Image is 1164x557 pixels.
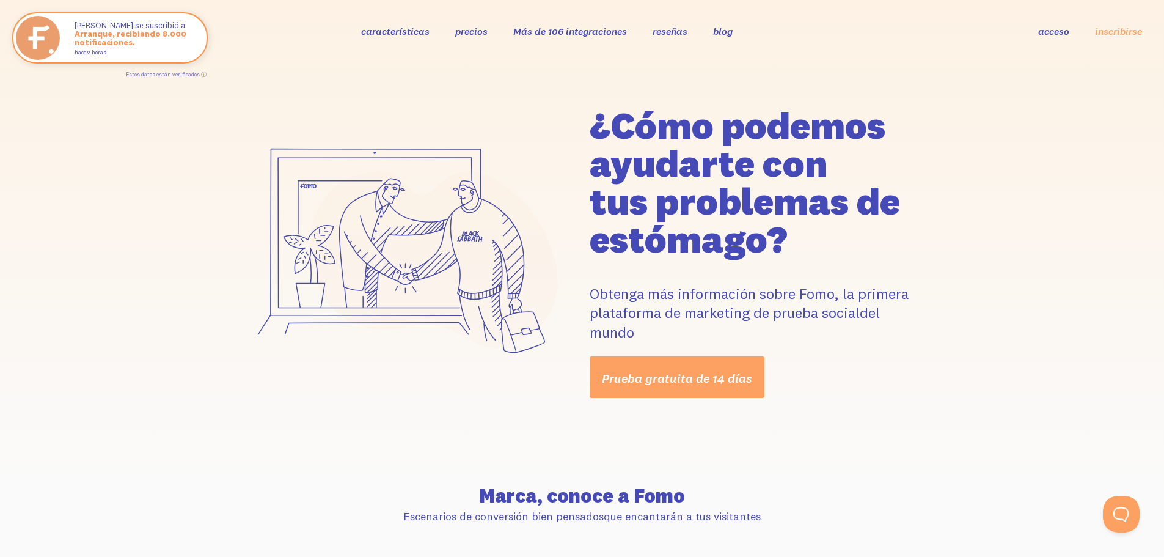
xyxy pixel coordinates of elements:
[513,25,627,37] a: Más de 106 integraciones
[590,177,900,262] font: tus problemas de estómago?
[1103,496,1140,533] iframe: Ayuda Scout Beacon - Abierto
[75,49,106,56] font: hace 2 horas
[590,303,880,341] font: del mundo
[604,509,761,523] font: ​​que encantarán a tus visitantes
[653,25,687,37] a: reseñas
[713,25,733,37] a: blog
[590,356,764,399] a: Prueba gratuita de 14 días
[1095,25,1142,37] font: inscribirse
[75,29,186,47] font: Arranque, recibiendo 8.000 notificaciones.
[75,20,185,30] font: [PERSON_NAME] se suscribió a
[590,101,885,186] font: ¿Cómo podemos ayudarte con
[479,484,685,507] font: Marca, conoce a Fomo
[361,25,430,37] a: características
[590,284,909,322] font: Obtenga más información sobre Fomo, la primera plataforma de marketing de prueba social
[16,16,60,60] img: Arranque, recibiendo 8.000 notificaciones.
[1038,25,1069,37] a: acceso
[455,25,488,37] a: precios
[602,371,752,386] font: Prueba gratuita de 14 días
[126,71,207,78] font: Estos datos están verificados ⓘ
[1095,25,1142,38] a: inscribirse
[403,509,604,523] font: Escenarios de conversión bien pensados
